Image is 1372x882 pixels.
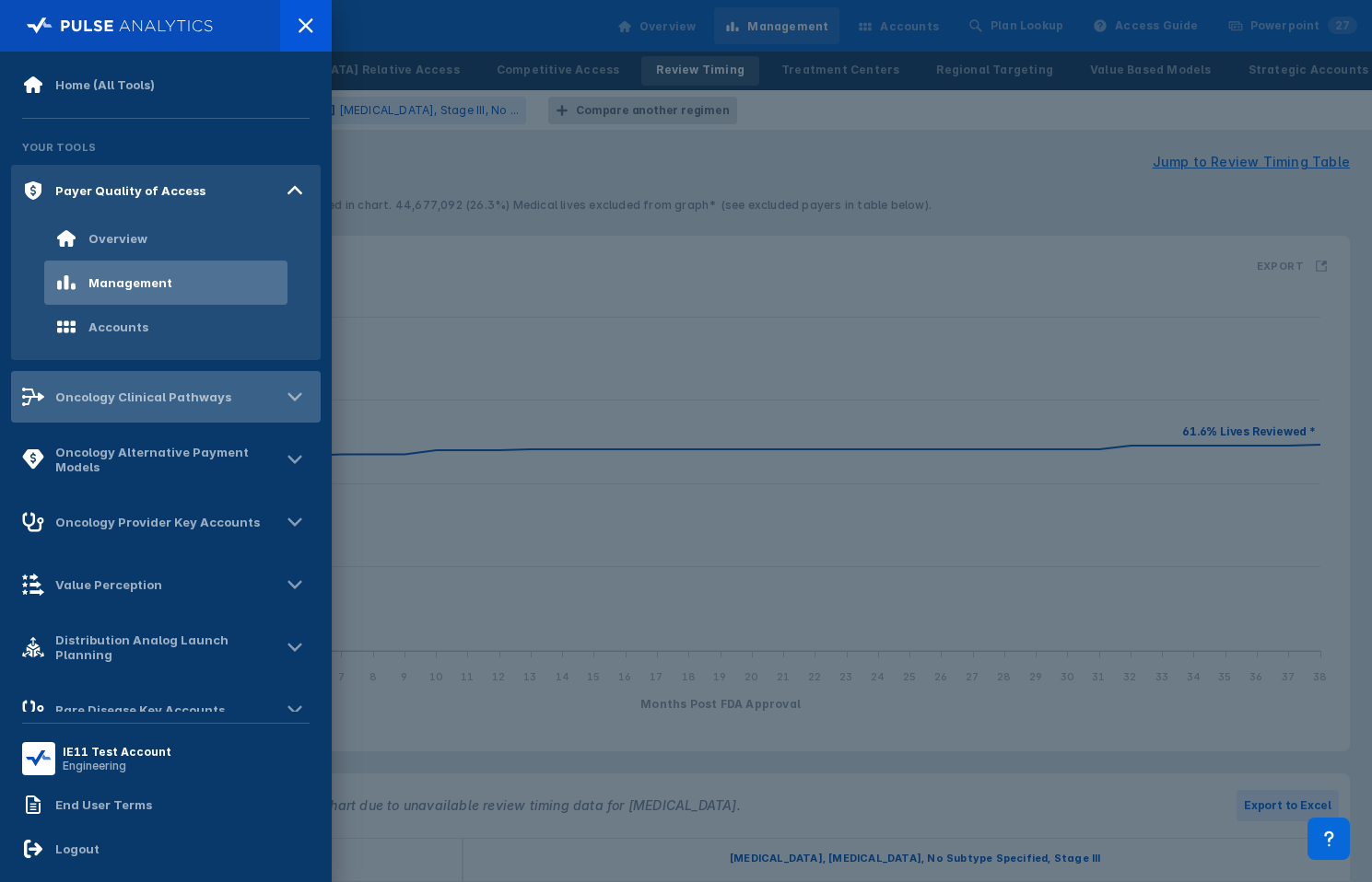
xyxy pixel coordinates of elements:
[55,577,162,592] div: Value Perception
[1308,818,1350,860] div: Contact Support
[88,231,147,246] div: Overview
[88,275,172,290] div: Management
[11,261,321,305] a: Management
[63,759,171,772] div: Engineering
[55,77,155,92] div: Home (All Tools)
[11,783,321,827] a: End User Terms
[88,319,148,334] div: Accounts
[11,305,321,349] a: Accounts
[55,702,225,717] div: Rare Disease Key Accounts
[26,746,52,772] img: menu button
[55,515,260,529] div: Oncology Provider Key Accounts
[11,130,321,165] div: Your Tools
[11,63,321,107] a: Home (All Tools)
[55,183,205,198] div: Payer Quality of Access
[55,389,231,404] div: Oncology Clinical Pathways
[27,13,214,39] img: pulse-logo-full-white.svg
[63,745,171,759] div: IE11 Test Account
[55,841,100,856] div: Logout
[55,445,280,474] div: Oncology Alternative Payment Models
[55,797,152,812] div: End User Terms
[55,632,280,662] div: Distribution Analog Launch Planning
[11,216,321,261] a: Overview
